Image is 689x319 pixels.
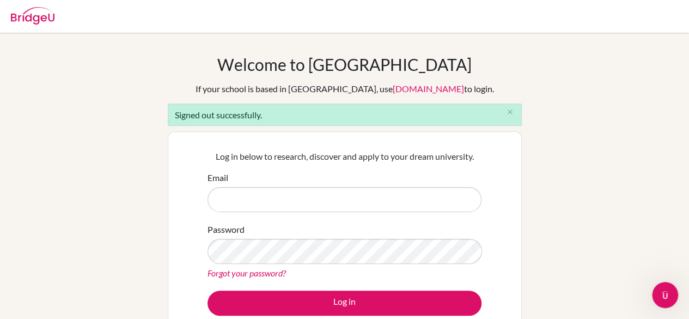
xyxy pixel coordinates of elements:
[208,150,481,163] p: Log in below to research, discover and apply to your dream university.
[168,104,522,126] div: Signed out successfully.
[652,282,678,308] iframe: Intercom live chat
[208,268,286,278] a: Forgot your password?
[208,171,228,184] label: Email
[499,104,521,121] button: Close
[506,108,514,116] i: close
[208,223,245,236] label: Password
[11,7,54,25] img: Bridge-U
[196,82,494,95] div: If your school is based in [GEOGRAPHIC_DATA], use to login.
[393,83,464,94] a: [DOMAIN_NAME]
[217,55,472,74] h1: Welcome to [GEOGRAPHIC_DATA]
[208,291,481,316] button: Log in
